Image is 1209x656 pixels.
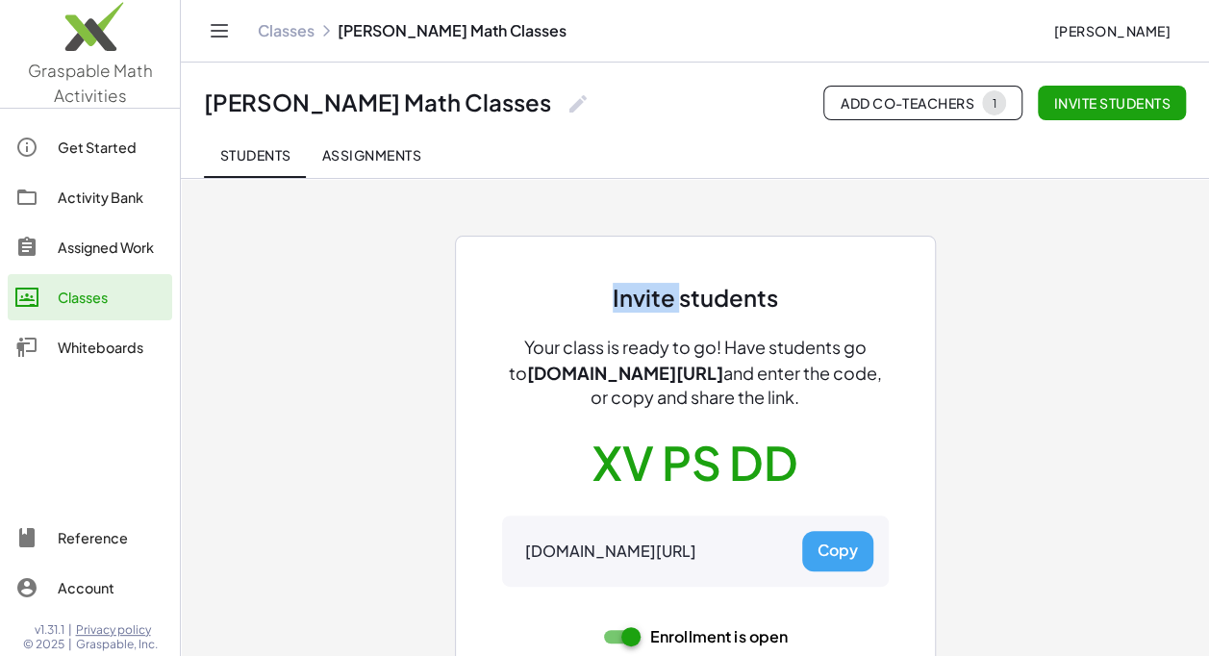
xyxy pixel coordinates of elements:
a: Classes [8,274,172,320]
a: Classes [258,21,315,40]
div: [PERSON_NAME] Math Classes [204,88,551,117]
span: Your class is ready to go! Have students go to [509,336,867,384]
button: Copy [802,531,873,571]
a: Get Started [8,124,172,170]
div: Assigned Work [58,236,164,259]
button: XV PS DD [592,433,798,492]
button: Toggle navigation [204,15,235,46]
div: Activity Bank [58,186,164,209]
span: [PERSON_NAME] [1053,22,1171,39]
span: | [68,622,72,638]
div: Get Started [58,136,164,159]
div: 1 [992,96,996,111]
span: Add Co-Teachers [840,90,1006,115]
button: Add Co-Teachers1 [823,86,1022,120]
button: Invite students [1038,86,1186,120]
div: Classes [58,286,164,309]
span: Assignments [321,146,421,164]
button: [PERSON_NAME] [1038,13,1186,48]
div: Invite students [613,283,778,313]
span: Graspable Math Activities [28,60,153,106]
span: © 2025 [23,637,64,652]
a: Account [8,565,172,611]
span: Graspable, Inc. [76,637,158,652]
a: Assigned Work [8,224,172,270]
span: Students [219,146,290,164]
span: | [68,637,72,652]
a: Activity Bank [8,174,172,220]
div: Account [58,576,164,599]
span: Invite students [1053,94,1171,112]
a: Privacy policy [76,622,158,638]
div: [DOMAIN_NAME][URL] [525,542,696,562]
div: Whiteboards [58,336,164,359]
a: Reference [8,515,172,561]
span: and enter the code, or copy and share the link. [591,362,882,408]
div: Reference [58,526,164,549]
span: v1.31.1 [35,622,64,638]
span: [DOMAIN_NAME][URL] [527,362,723,384]
a: Whiteboards [8,324,172,370]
